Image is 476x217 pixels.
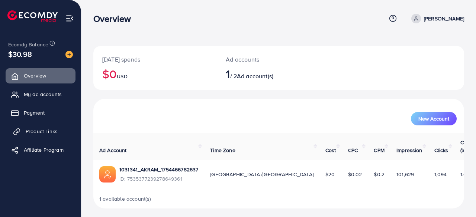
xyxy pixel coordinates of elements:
img: ic-ads-acc.e4c84228.svg [99,166,116,183]
span: 101,629 [396,171,414,178]
img: image [65,51,73,58]
p: [PERSON_NAME] [424,14,464,23]
p: [DATE] spends [102,55,208,64]
span: New Account [418,116,449,121]
a: My ad accounts [6,87,75,102]
a: Payment [6,105,75,120]
h3: Overview [93,13,137,24]
span: 1,094 [434,171,447,178]
span: My ad accounts [24,91,62,98]
a: Product Links [6,124,75,139]
span: Overview [24,72,46,79]
button: New Account [411,112,457,125]
span: CPM [374,147,384,154]
span: Time Zone [210,147,235,154]
span: Affiliate Program [24,146,64,154]
iframe: Chat [444,184,470,211]
span: CTR (%) [460,139,470,154]
span: Clicks [434,147,448,154]
p: Ad accounts [226,55,300,64]
span: $0.2 [374,171,385,178]
h2: / 2 [226,67,300,81]
span: Product Links [26,128,58,135]
span: $30.98 [8,49,32,59]
a: [PERSON_NAME] [408,14,464,23]
span: 1 [226,65,230,82]
span: USD [117,73,127,80]
span: ID: 7535377239278649361 [119,175,198,183]
span: Ad account(s) [237,72,273,80]
span: $0.02 [348,171,362,178]
span: Impression [396,147,422,154]
a: 1031341_AKRAM_1754466782637 [119,166,198,173]
span: 1.08 [460,171,470,178]
span: Ad Account [99,147,127,154]
span: 1 available account(s) [99,195,151,203]
span: Ecomdy Balance [8,41,48,48]
span: Cost [325,147,336,154]
span: Payment [24,109,45,116]
img: logo [7,10,58,22]
span: $20 [325,171,335,178]
span: [GEOGRAPHIC_DATA]/[GEOGRAPHIC_DATA] [210,171,313,178]
h2: $0 [102,67,208,81]
a: Affiliate Program [6,142,75,157]
a: Overview [6,68,75,83]
span: CPC [348,147,358,154]
img: menu [65,14,74,23]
